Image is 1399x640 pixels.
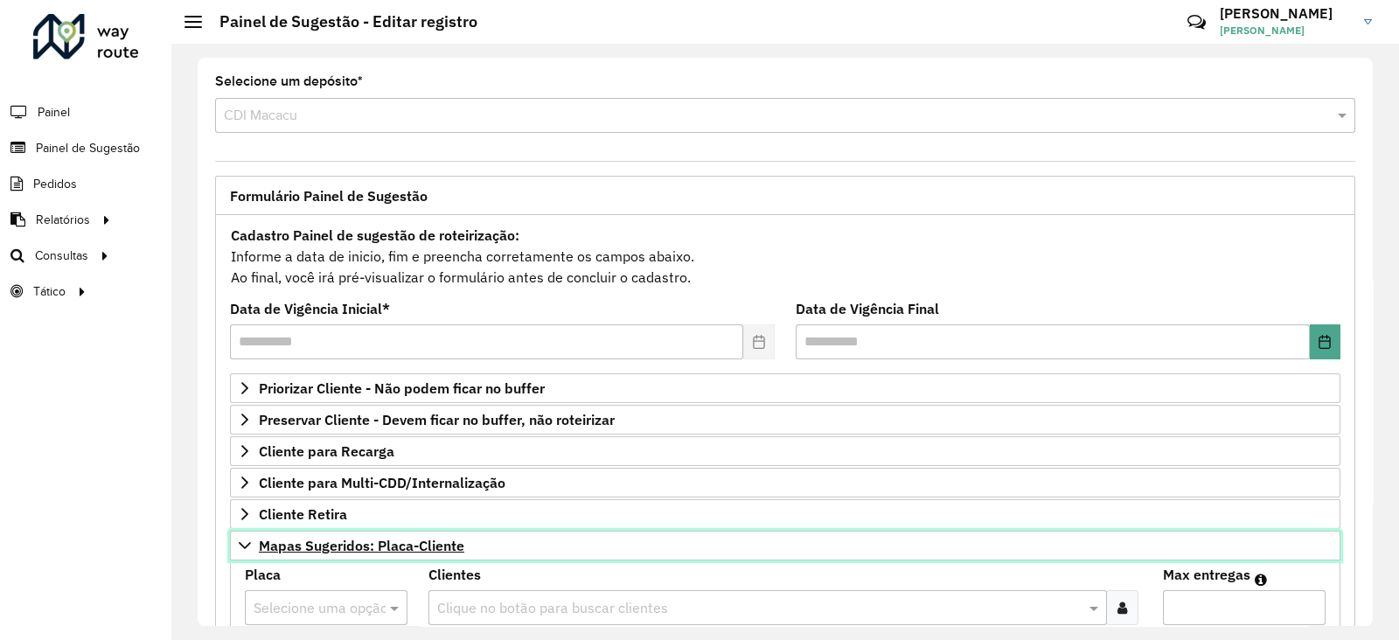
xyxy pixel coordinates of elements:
[202,12,477,31] h2: Painel de Sugestão - Editar registro
[1163,564,1250,585] label: Max entregas
[230,224,1340,289] div: Informe a data de inicio, fim e preencha corretamente os campos abaixo. Ao final, você irá pré-vi...
[35,247,88,265] span: Consultas
[259,507,347,521] span: Cliente Retira
[230,189,428,203] span: Formulário Painel de Sugestão
[38,103,70,122] span: Painel
[428,564,481,585] label: Clientes
[231,226,519,244] strong: Cadastro Painel de sugestão de roteirização:
[259,539,464,553] span: Mapas Sugeridos: Placa-Cliente
[1178,3,1215,41] a: Contato Rápido
[230,405,1340,435] a: Preservar Cliente - Devem ficar no buffer, não roteirizar
[36,139,140,157] span: Painel de Sugestão
[230,531,1340,560] a: Mapas Sugeridos: Placa-Cliente
[259,413,615,427] span: Preservar Cliente - Devem ficar no buffer, não roteirizar
[33,175,77,193] span: Pedidos
[33,282,66,301] span: Tático
[1220,23,1351,38] span: [PERSON_NAME]
[36,211,90,229] span: Relatórios
[259,476,505,490] span: Cliente para Multi-CDD/Internalização
[230,468,1340,497] a: Cliente para Multi-CDD/Internalização
[230,298,390,319] label: Data de Vigência Inicial
[215,71,363,92] label: Selecione um depósito
[1255,573,1267,587] em: Máximo de clientes que serão colocados na mesma rota com os clientes informados
[1220,5,1351,22] h3: [PERSON_NAME]
[230,436,1340,466] a: Cliente para Recarga
[1310,324,1340,359] button: Choose Date
[230,373,1340,403] a: Priorizar Cliente - Não podem ficar no buffer
[259,444,394,458] span: Cliente para Recarga
[230,499,1340,529] a: Cliente Retira
[245,564,281,585] label: Placa
[259,381,545,395] span: Priorizar Cliente - Não podem ficar no buffer
[796,298,939,319] label: Data de Vigência Final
